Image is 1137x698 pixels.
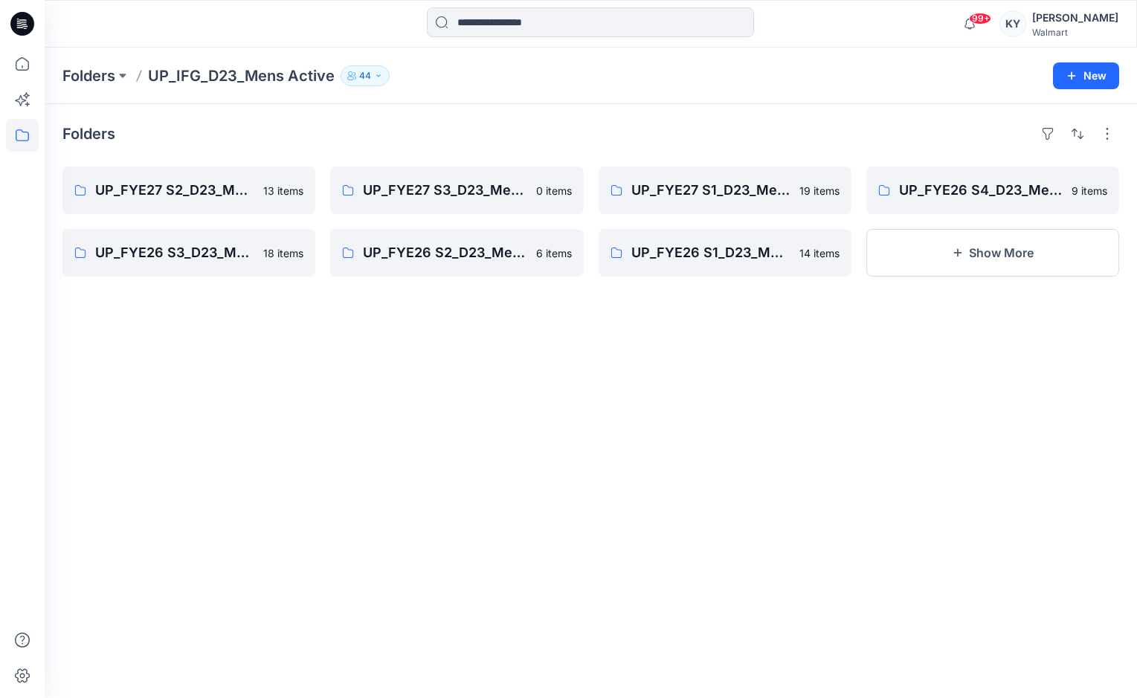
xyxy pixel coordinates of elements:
[899,180,1063,201] p: UP_FYE26 S4_D23_Mens Active - IFG
[536,245,572,261] p: 6 items
[263,183,303,198] p: 13 items
[95,242,254,263] p: UP_FYE26 S3_D23_Mens Active - IFG
[866,167,1119,214] a: UP_FYE26 S4_D23_Mens Active - IFG9 items
[799,245,840,261] p: 14 items
[599,229,851,277] a: UP_FYE26 S1_D23_Mens Active - IFG14 items
[263,245,303,261] p: 18 items
[631,242,790,263] p: UP_FYE26 S1_D23_Mens Active - IFG
[1072,183,1107,198] p: 9 items
[95,180,254,201] p: UP_FYE27 S2_D23_Mens Active - IFG
[969,13,991,25] span: 99+
[1032,9,1118,27] div: [PERSON_NAME]
[62,125,115,143] h4: Folders
[1053,62,1119,89] button: New
[799,183,840,198] p: 19 items
[341,65,390,86] button: 44
[363,242,526,263] p: UP_FYE26 S2_D23_Mens Active - IFG
[1032,27,1118,38] div: Walmart
[866,229,1119,277] button: Show More
[359,68,371,84] p: 44
[62,167,315,214] a: UP_FYE27 S2_D23_Mens Active - IFG13 items
[363,180,526,201] p: UP_FYE27 S3_D23_Mens Active - IFG
[631,180,790,201] p: UP_FYE27 S1_D23_Mens Active - IFG
[62,229,315,277] a: UP_FYE26 S3_D23_Mens Active - IFG18 items
[536,183,572,198] p: 0 items
[999,10,1026,37] div: KY
[62,65,115,86] a: Folders
[330,167,583,214] a: UP_FYE27 S3_D23_Mens Active - IFG0 items
[599,167,851,214] a: UP_FYE27 S1_D23_Mens Active - IFG19 items
[148,65,335,86] p: UP_IFG_D23_Mens Active
[330,229,583,277] a: UP_FYE26 S2_D23_Mens Active - IFG6 items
